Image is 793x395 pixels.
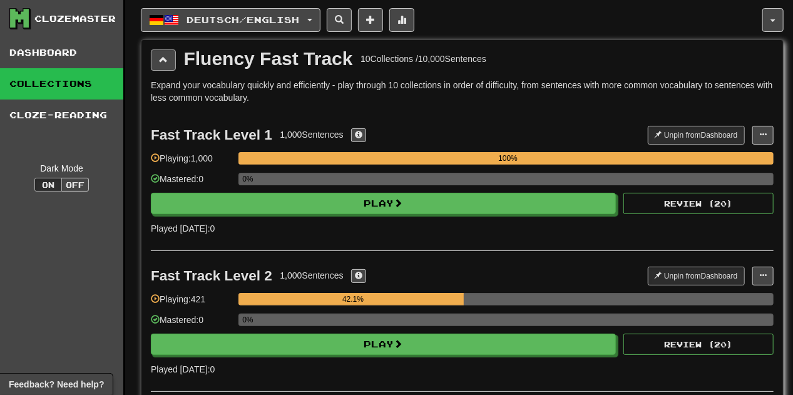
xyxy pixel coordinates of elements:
div: Fast Track Level 1 [151,127,272,143]
div: Clozemaster [34,13,116,25]
div: 1,000 Sentences [280,128,343,141]
button: Review (20) [623,334,774,355]
div: 100% [242,152,774,165]
button: Off [61,178,89,192]
button: Deutsch/English [141,8,320,32]
button: More stats [389,8,414,32]
span: Open feedback widget [9,378,104,391]
span: Deutsch / English [187,14,300,25]
div: Mastered: 0 [151,173,232,193]
button: On [34,178,62,192]
button: Search sentences [327,8,352,32]
div: Fluency Fast Track [184,49,353,68]
span: Played [DATE]: 0 [151,364,215,374]
button: Play [151,193,616,214]
button: Review (20) [623,193,774,214]
div: Fast Track Level 2 [151,268,272,284]
span: Played [DATE]: 0 [151,223,215,233]
button: Unpin fromDashboard [648,126,745,145]
button: Play [151,334,616,355]
button: Unpin fromDashboard [648,267,745,285]
div: 42.1% [242,293,464,305]
div: Playing: 1,000 [151,152,232,173]
div: Dark Mode [9,162,114,175]
p: Expand your vocabulary quickly and efficiently - play through 10 collections in order of difficul... [151,79,774,104]
button: Add sentence to collection [358,8,383,32]
div: Mastered: 0 [151,314,232,334]
div: 1,000 Sentences [280,269,343,282]
div: 10 Collections / 10,000 Sentences [361,53,486,65]
div: Playing: 421 [151,293,232,314]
